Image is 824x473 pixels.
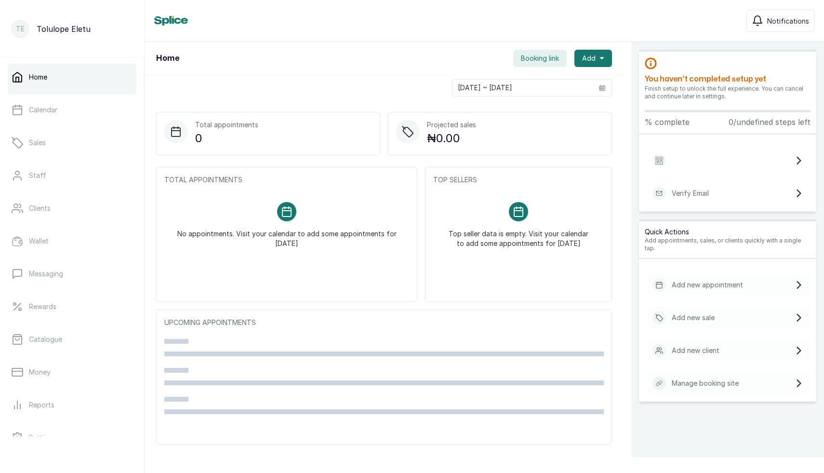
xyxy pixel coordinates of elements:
[8,162,136,189] a: Staff
[37,23,91,35] p: Tolulope Eletu
[29,203,51,213] p: Clients
[8,228,136,255] a: Wallet
[645,227,811,237] p: Quick Actions
[427,130,476,147] p: ₦0.00
[29,105,57,115] p: Calendar
[445,221,592,248] p: Top seller data is empty. Visit your calendar to add some appointments for [DATE]
[164,318,604,327] p: UPCOMING APPOINTMENTS
[29,335,62,344] p: Catalogue
[29,171,46,180] p: Staff
[645,116,690,128] p: % complete
[195,120,258,130] p: Total appointments
[767,16,809,26] span: Notifications
[29,236,49,246] p: Wallet
[672,346,719,355] p: Add new client
[599,84,606,91] svg: calendar
[29,367,51,377] p: Money
[8,96,136,123] a: Calendar
[8,424,136,451] a: Settings
[8,359,136,386] a: Money
[672,280,743,290] p: Add new appointment
[16,24,25,34] p: TE
[521,54,559,63] span: Booking link
[195,130,258,147] p: 0
[427,120,476,130] p: Projected sales
[582,54,596,63] span: Add
[8,326,136,353] a: Catalogue
[513,50,567,67] button: Booking link
[29,138,46,148] p: Sales
[672,378,739,388] p: Manage booking site
[8,64,136,91] a: Home
[574,50,612,67] button: Add
[29,302,56,311] p: Rewards
[672,189,709,198] p: Verify Email
[645,237,811,252] p: Add appointments, sales, or clients quickly with a single tap.
[29,433,56,443] p: Settings
[176,221,398,248] p: No appointments. Visit your calendar to add some appointments for [DATE]
[746,10,814,32] button: Notifications
[8,293,136,320] a: Rewards
[8,392,136,419] a: Reports
[672,313,715,323] p: Add new sale
[8,129,136,156] a: Sales
[29,72,47,82] p: Home
[729,116,811,128] p: 0/undefined steps left
[164,175,409,185] p: TOTAL APPOINTMENTS
[29,269,63,279] p: Messaging
[29,400,54,410] p: Reports
[433,175,604,185] p: TOP SELLERS
[8,195,136,222] a: Clients
[156,53,179,64] h1: Home
[645,73,811,85] h2: You haven’t completed setup yet
[8,260,136,287] a: Messaging
[645,85,811,100] p: Finish setup to unlock the full experience. You can cancel and continue later in settings.
[452,80,593,96] input: Select date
